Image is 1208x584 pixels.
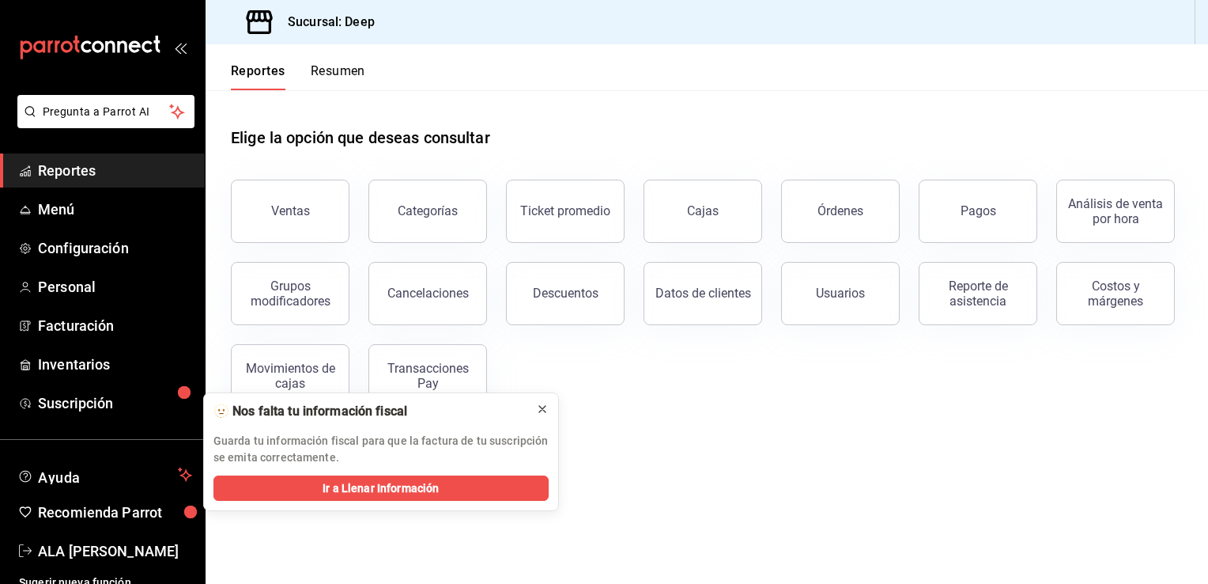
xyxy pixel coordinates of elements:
[38,237,192,259] span: Configuración
[38,315,192,336] span: Facturación
[398,203,458,218] div: Categorías
[323,480,439,497] span: Ir a Llenar Información
[1056,262,1175,325] button: Costos y márgenes
[929,279,1027,309] div: Reporte de asistencia
[213,403,523,420] div: 🫥 Nos falta tu información fiscal
[817,203,863,218] div: Órdenes
[241,361,339,391] div: Movimientos de cajas
[231,262,349,325] button: Grupos modificadores
[38,276,192,298] span: Personal
[379,361,477,391] div: Transacciones Pay
[387,286,469,301] div: Cancelaciones
[231,63,285,90] button: Reportes
[533,286,598,301] div: Descuentos
[781,180,900,243] button: Órdenes
[213,476,549,501] button: Ir a Llenar Información
[781,262,900,325] button: Usuarios
[311,63,365,90] button: Resumen
[506,180,625,243] button: Ticket promedio
[644,262,762,325] button: Datos de clientes
[687,203,719,218] div: Cajas
[919,262,1037,325] button: Reporte de asistencia
[644,180,762,243] button: Cajas
[38,354,192,375] span: Inventarios
[38,465,172,484] span: Ayuda
[368,344,487,408] button: Transacciones Pay
[655,286,751,301] div: Datos de clientes
[231,126,490,150] h1: Elige la opción que deseas consultar
[231,344,349,408] button: Movimientos de cajas
[1056,180,1175,243] button: Análisis de venta por hora
[816,286,865,301] div: Usuarios
[213,433,549,466] p: Guarda tu información fiscal para que la factura de tu suscripción se emita correctamente.
[368,180,487,243] button: Categorías
[271,203,310,218] div: Ventas
[43,104,170,120] span: Pregunta a Parrot AI
[231,180,349,243] button: Ventas
[17,95,194,128] button: Pregunta a Parrot AI
[174,41,187,54] button: open_drawer_menu
[520,203,610,218] div: Ticket promedio
[275,13,375,32] h3: Sucursal: Deep
[38,392,192,414] span: Suscripción
[38,540,192,562] span: ALA [PERSON_NAME]
[38,502,192,523] span: Recomienda Parrot
[919,180,1037,243] button: Pagos
[1066,279,1165,309] div: Costos y márgenes
[1066,196,1165,226] div: Análisis de venta por hora
[11,115,194,131] a: Pregunta a Parrot AI
[961,203,996,218] div: Pagos
[38,160,192,181] span: Reportes
[368,262,487,325] button: Cancelaciones
[231,63,365,90] div: navigation tabs
[38,199,192,220] span: Menú
[506,262,625,325] button: Descuentos
[241,279,339,309] div: Grupos modificadores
